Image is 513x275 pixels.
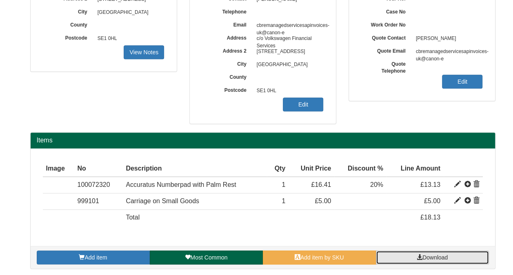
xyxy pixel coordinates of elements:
[43,19,93,29] label: County
[412,32,483,45] span: [PERSON_NAME]
[282,181,285,188] span: 1
[122,161,267,177] th: Description
[311,181,331,188] span: £16.41
[43,161,74,177] th: Image
[43,32,93,42] label: Postcode
[386,161,444,177] th: Line Amount
[420,181,440,188] span: £13.13
[93,6,164,19] span: [GEOGRAPHIC_DATA]
[424,197,440,204] span: £5.00
[267,161,289,177] th: Qty
[289,161,334,177] th: Unit Price
[84,254,107,261] span: Add item
[202,58,253,68] label: City
[315,197,331,204] span: £5.00
[420,214,440,221] span: £18.13
[370,181,383,188] span: 20%
[202,45,253,55] label: Address 2
[93,32,164,45] span: SE1 0HL
[442,75,482,89] a: Edit
[282,197,285,204] span: 1
[253,32,324,45] span: c/o Volkswagen Financial Services
[43,6,93,16] label: City
[190,254,227,261] span: Most Common
[126,181,236,188] span: Accuratus Numberpad with Palm Rest
[202,19,253,29] label: Email
[361,45,412,55] label: Quote Email
[361,58,412,75] label: Quote Telephone
[361,19,412,29] label: Work Order No
[412,45,483,58] span: cbremanagedservicesapinvoices-uk@canon-e
[74,193,122,210] td: 999101
[253,58,324,71] span: [GEOGRAPHIC_DATA]
[74,177,122,193] td: 100072320
[253,45,324,58] span: [STREET_ADDRESS]
[253,19,324,32] span: cbremanagedservicesapinvoices-uk@canon-e
[124,45,164,59] a: View Notes
[334,161,386,177] th: Discount %
[361,32,412,42] label: Quote Contact
[202,71,253,81] label: County
[202,84,253,94] label: Postcode
[202,6,253,16] label: Telephone
[126,197,199,204] span: Carriage on Small Goods
[376,251,489,264] a: Download
[422,254,448,261] span: Download
[300,254,344,261] span: Add item by SKU
[74,161,122,177] th: No
[361,6,412,16] label: Case No
[253,84,324,98] span: SE1 0HL
[37,137,489,144] h2: Items
[202,32,253,42] label: Address
[122,210,267,226] td: Total
[283,98,323,111] a: Edit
